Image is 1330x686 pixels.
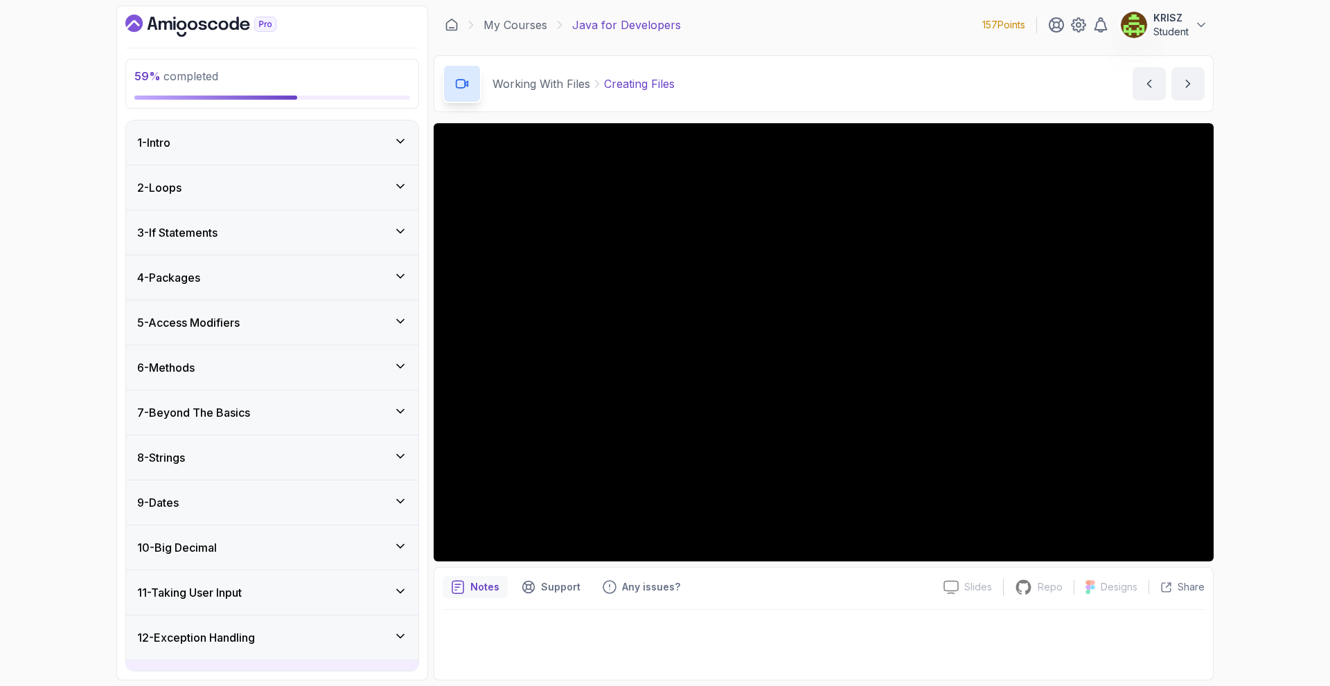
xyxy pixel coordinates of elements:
p: Any issues? [622,580,680,594]
h3: 9 - Dates [137,494,179,511]
h3: 3 - If Statements [137,224,218,241]
p: 157 Points [982,18,1025,32]
p: Creating Files [604,75,675,92]
p: Repo [1038,580,1063,594]
button: Share [1149,580,1205,594]
p: Working With Files [493,75,590,92]
h3: 5 - Access Modifiers [137,314,240,331]
h3: 6 - Methods [137,359,195,376]
h3: 12 - Exception Handling [137,629,255,646]
button: next content [1171,67,1205,100]
span: completed [134,69,218,83]
button: 1-Intro [126,120,418,165]
a: Dashboard [445,18,459,32]
button: 2-Loops [126,165,418,210]
iframe: 1 - Creating Files [434,123,1214,561]
h3: 1 - Intro [137,134,170,151]
button: user profile imageKRISZStudent [1120,11,1208,39]
button: 3-If Statements [126,210,418,255]
button: 5-Access Modifiers [126,300,418,345]
h3: 4 - Packages [137,269,200,286]
button: notes button [443,576,508,598]
p: KRISZ [1153,11,1189,25]
p: Share [1178,580,1205,594]
button: Feedback button [594,576,689,598]
img: user profile image [1121,12,1147,38]
p: Support [541,580,580,594]
span: 59 % [134,69,161,83]
a: Dashboard [125,15,308,37]
h3: 8 - Strings [137,449,185,466]
button: 11-Taking User Input [126,570,418,615]
h3: 2 - Loops [137,179,181,196]
h3: 10 - Big Decimal [137,539,217,556]
button: 7-Beyond The Basics [126,390,418,435]
p: Notes [470,580,499,594]
p: Student [1153,25,1189,39]
button: 12-Exception Handling [126,615,418,660]
button: previous content [1133,67,1166,100]
button: 6-Methods [126,345,418,390]
p: Designs [1101,580,1137,594]
p: Slides [964,580,992,594]
button: 4-Packages [126,255,418,300]
button: 10-Big Decimal [126,525,418,570]
button: 8-Strings [126,435,418,480]
h3: 11 - Taking User Input [137,584,242,601]
button: 9-Dates [126,480,418,525]
p: Java for Developers [572,17,681,33]
button: Support button [513,576,589,598]
h3: 7 - Beyond The Basics [137,404,250,421]
a: My Courses [484,17,547,33]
